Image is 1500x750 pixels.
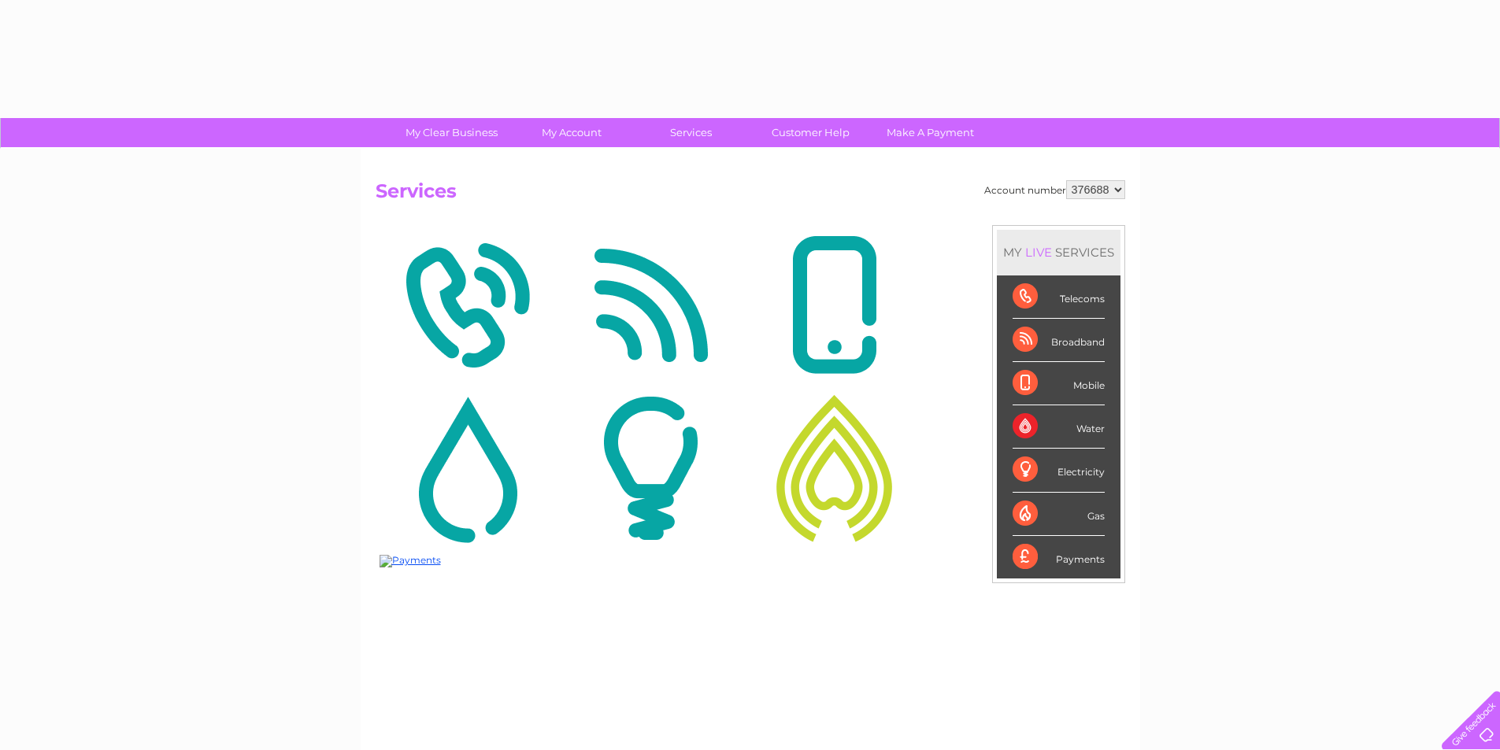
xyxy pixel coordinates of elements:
a: Customer Help [746,118,876,147]
img: Mobile [746,229,922,382]
h2: Services [376,180,1125,210]
img: Electricity [563,392,739,545]
div: Payments [1013,536,1105,578]
div: Gas [1013,493,1105,536]
a: My Clear Business [387,118,517,147]
a: Make A Payment [865,118,995,147]
a: My Account [506,118,636,147]
img: Payments [380,555,441,567]
a: Services [626,118,756,147]
img: Broadband [563,229,739,382]
div: Mobile [1013,362,1105,405]
div: Account number [984,180,1125,199]
img: Water [380,392,555,545]
img: Gas [746,392,922,545]
div: LIVE [1022,245,1055,260]
div: Telecoms [1013,275,1105,319]
div: MY SERVICES [997,230,1120,275]
img: Telecoms [380,229,555,382]
div: Water [1013,405,1105,449]
div: Electricity [1013,449,1105,492]
div: Broadband [1013,319,1105,362]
